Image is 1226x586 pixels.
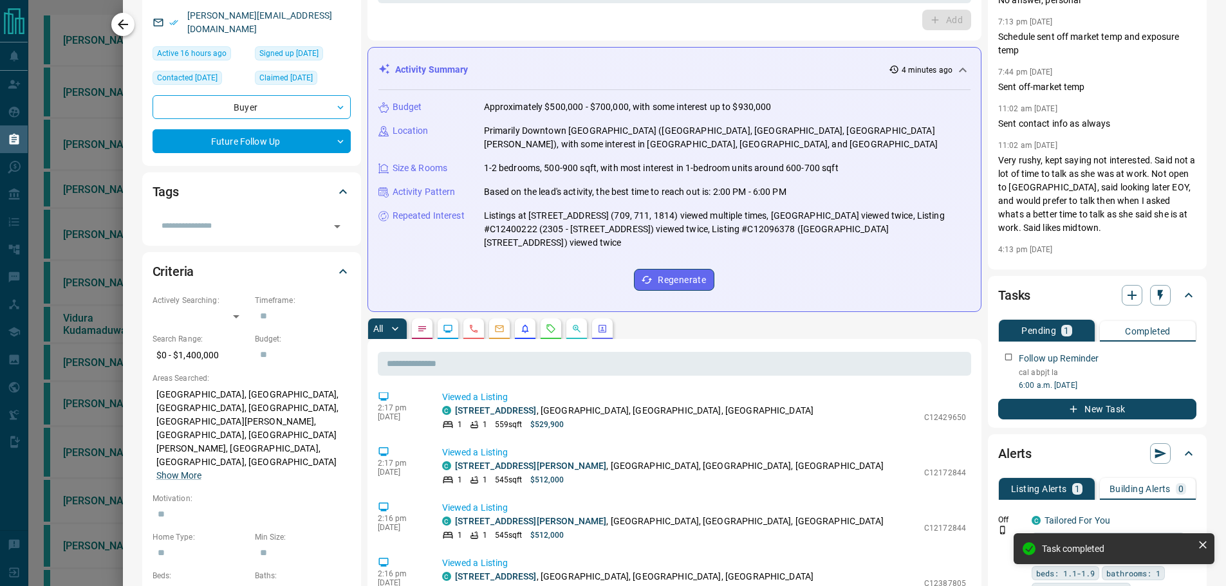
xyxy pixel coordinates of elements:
[395,63,469,77] p: Activity Summary
[546,324,556,334] svg: Requests
[634,269,714,291] button: Regenerate
[442,446,967,459] p: Viewed a Listing
[255,570,351,581] p: Baths:
[455,404,814,417] p: , [GEOGRAPHIC_DATA], [GEOGRAPHIC_DATA], [GEOGRAPHIC_DATA]
[442,517,451,526] div: condos.ca
[153,493,351,504] p: Motivation:
[1019,352,1099,365] p: Follow up Reminder
[378,514,423,523] p: 2:16 pm
[1125,327,1171,336] p: Completed
[1011,484,1067,493] p: Listing Alerts
[998,514,1024,526] p: Off
[495,529,523,541] p: 545 sqft
[153,176,351,207] div: Tags
[156,469,201,482] button: Show More
[153,129,351,153] div: Future Follow Up
[998,280,1196,311] div: Tasks
[455,459,884,473] p: , [GEOGRAPHIC_DATA], [GEOGRAPHIC_DATA], [GEOGRAPHIC_DATA]
[998,68,1053,77] p: 7:44 pm [DATE]
[1042,544,1193,554] div: Task completed
[187,10,333,34] a: [PERSON_NAME][EMAIL_ADDRESS][DOMAIN_NAME]
[1019,380,1196,391] p: 6:00 a.m. [DATE]
[998,17,1053,26] p: 7:13 pm [DATE]
[998,30,1196,57] p: Schedule sent off market temp and exposure temp
[998,285,1030,306] h2: Tasks
[902,64,952,76] p: 4 minutes ago
[442,572,451,581] div: condos.ca
[530,529,564,541] p: $512,000
[455,516,607,526] a: [STREET_ADDRESS][PERSON_NAME]
[484,100,772,114] p: Approximately $500,000 - $700,000, with some interest up to $930,000
[259,47,319,60] span: Signed up [DATE]
[378,468,423,477] p: [DATE]
[455,461,607,471] a: [STREET_ADDRESS][PERSON_NAME]
[455,515,884,528] p: , [GEOGRAPHIC_DATA], [GEOGRAPHIC_DATA], [GEOGRAPHIC_DATA]
[442,461,451,470] div: condos.ca
[458,529,462,541] p: 1
[455,570,814,583] p: , [GEOGRAPHIC_DATA], [GEOGRAPHIC_DATA], [GEOGRAPHIC_DATA]
[378,403,423,412] p: 2:17 pm
[255,295,351,306] p: Timeframe:
[520,324,530,334] svg: Listing Alerts
[998,117,1196,131] p: Sent contact info as always
[1075,484,1080,493] p: 1
[157,71,218,84] span: Contacted [DATE]
[998,258,1196,271] p: No answer.
[484,185,786,199] p: Based on the lead's activity, the best time to reach out is: 2:00 PM - 6:00 PM
[378,569,423,578] p: 2:16 pm
[393,100,422,114] p: Budget
[442,501,967,515] p: Viewed a Listing
[153,181,179,202] h2: Tags
[1064,326,1069,335] p: 1
[495,474,523,486] p: 545 sqft
[455,405,537,416] a: [STREET_ADDRESS]
[1110,484,1171,493] p: Building Alerts
[998,80,1196,94] p: Sent off-market temp
[393,185,456,199] p: Activity Pattern
[157,47,227,60] span: Active 16 hours ago
[455,571,537,581] a: [STREET_ADDRESS]
[998,399,1196,419] button: New Task
[924,467,966,479] p: C12172844
[255,333,351,345] p: Budget:
[1021,326,1056,335] p: Pending
[443,324,453,334] svg: Lead Browsing Activity
[458,419,462,430] p: 1
[259,71,313,84] span: Claimed [DATE]
[597,324,608,334] svg: Agent Actions
[153,384,351,486] p: [GEOGRAPHIC_DATA], [GEOGRAPHIC_DATA], [GEOGRAPHIC_DATA], [GEOGRAPHIC_DATA], [GEOGRAPHIC_DATA][PER...
[153,46,248,64] div: Tue Oct 14 2025
[998,141,1057,150] p: 11:02 am [DATE]
[255,46,351,64] div: Tue Sep 29 2020
[1032,516,1041,525] div: condos.ca
[484,124,971,151] p: Primarily Downtown [GEOGRAPHIC_DATA] ([GEOGRAPHIC_DATA], [GEOGRAPHIC_DATA], [GEOGRAPHIC_DATA][PER...
[153,531,248,543] p: Home Type:
[924,412,966,423] p: C12429650
[153,295,248,306] p: Actively Searching:
[153,261,194,282] h2: Criteria
[998,526,1007,535] svg: Push Notification Only
[1019,367,1196,378] p: cal abpjt la
[153,372,351,384] p: Areas Searched:
[484,161,839,175] p: 1-2 bedrooms, 500-900 sqft, with most interest in 1-bedroom units around 600-700 sqft
[393,124,429,138] p: Location
[255,531,351,543] p: Min Size:
[393,161,448,175] p: Size & Rooms
[998,438,1196,469] div: Alerts
[998,443,1032,464] h2: Alerts
[571,324,582,334] svg: Opportunities
[998,245,1053,254] p: 4:13 pm [DATE]
[1045,515,1110,526] a: Tailored For You
[494,324,505,334] svg: Emails
[153,570,248,581] p: Beds:
[328,217,346,235] button: Open
[483,529,487,541] p: 1
[484,209,971,250] p: Listings at [STREET_ADDRESS] (709, 711, 1814) viewed multiple times, [GEOGRAPHIC_DATA] viewed twi...
[495,419,523,430] p: 559 sqft
[469,324,479,334] svg: Calls
[442,390,967,404] p: Viewed a Listing
[378,412,423,421] p: [DATE]
[458,474,462,486] p: 1
[483,474,487,486] p: 1
[530,419,564,430] p: $529,900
